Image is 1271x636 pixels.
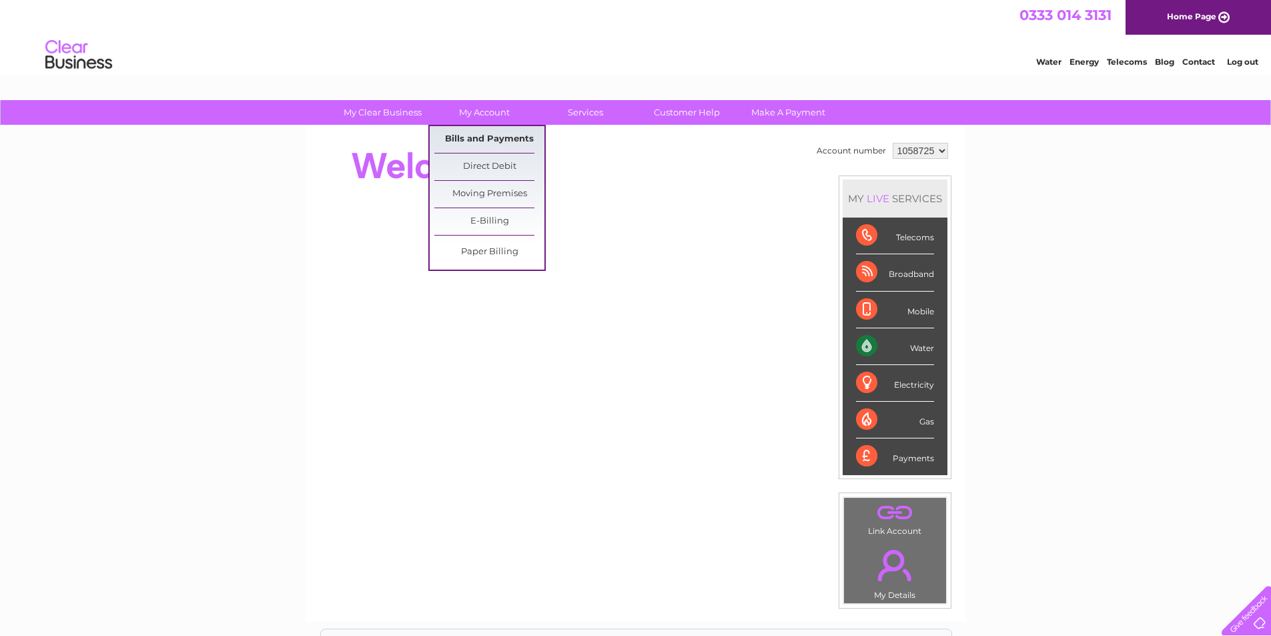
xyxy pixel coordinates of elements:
[1182,57,1215,67] a: Contact
[843,539,947,604] td: My Details
[856,365,934,402] div: Electricity
[45,35,113,75] img: logo.png
[813,139,889,162] td: Account number
[434,239,544,266] a: Paper Billing
[530,100,641,125] a: Services
[1036,57,1062,67] a: Water
[856,402,934,438] div: Gas
[847,542,943,589] a: .
[321,7,951,65] div: Clear Business is a trading name of Verastar Limited (registered in [GEOGRAPHIC_DATA] No. 3667643...
[856,438,934,474] div: Payments
[864,192,892,205] div: LIVE
[856,292,934,328] div: Mobile
[856,328,934,365] div: Water
[1107,57,1147,67] a: Telecoms
[328,100,438,125] a: My Clear Business
[434,153,544,180] a: Direct Debit
[1155,57,1174,67] a: Blog
[429,100,539,125] a: My Account
[632,100,742,125] a: Customer Help
[1019,7,1112,23] a: 0333 014 3131
[434,181,544,208] a: Moving Premises
[843,180,947,218] div: MY SERVICES
[1227,57,1258,67] a: Log out
[856,254,934,291] div: Broadband
[847,501,943,525] a: .
[856,218,934,254] div: Telecoms
[733,100,843,125] a: Make A Payment
[1070,57,1099,67] a: Energy
[434,126,544,153] a: Bills and Payments
[843,497,947,539] td: Link Account
[434,208,544,235] a: E-Billing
